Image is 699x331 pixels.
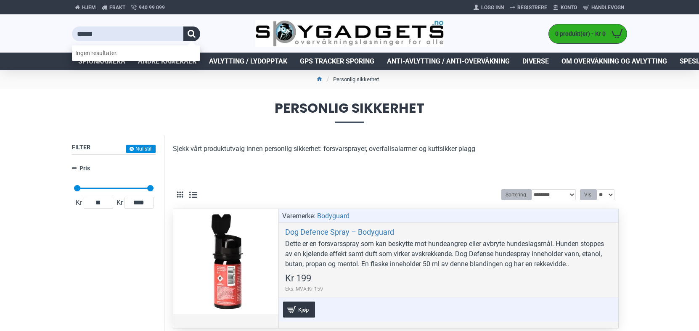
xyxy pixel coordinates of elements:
img: SpyGadgets.no [255,20,444,48]
span: GPS Tracker Sporing [300,56,374,66]
span: Logg Inn [481,4,504,11]
a: Diverse [516,53,555,70]
a: Bodyguard [317,211,349,221]
span: Personlig sikkerhet [72,101,627,123]
label: Sortering: [501,189,532,200]
span: Registrere [517,4,547,11]
a: Ingen resultater. [72,45,200,61]
a: Konto [550,1,580,14]
span: Om overvåkning og avlytting [561,56,667,66]
div: Dette er en forsvarsspray som kan beskytte mot hundeangrep eller avbryte hundeslagsmål. Hunden st... [285,239,612,269]
a: Dog Defence Spray – Bodyguard [285,227,394,237]
a: Om overvåkning og avlytting [555,53,673,70]
span: Frakt [109,4,125,11]
span: Andre kameraer [138,56,196,66]
a: Andre kameraer [132,53,203,70]
a: Pris [72,161,156,176]
span: Kr [74,198,84,208]
a: Anti-avlytting / Anti-overvåkning [381,53,516,70]
span: Kr 199 [285,274,311,283]
span: Konto [561,4,577,11]
span: Anti-avlytting / Anti-overvåkning [387,56,510,66]
label: Vis: [580,189,597,200]
a: Registrere [507,1,550,14]
span: Filter [72,144,90,151]
span: Spionkamera [78,56,125,66]
span: Hjem [82,4,96,11]
a: Dog Defence Spray – Bodyguard Dog Defence Spray – Bodyguard [173,209,278,314]
span: Eks. MVA:Kr 159 [285,285,323,293]
span: 0 produkt(er) - Kr 0 [549,29,608,38]
p: Sjekk vårt produktutvalg innen personlig sikkerhet: forsvarsprayer, overfallsalarmer og kuttsikke... [173,144,619,154]
span: 940 99 099 [139,4,165,11]
span: Kr [115,198,124,208]
a: Logg Inn [471,1,507,14]
span: Varemerke: [282,211,315,221]
span: Avlytting / Lydopptak [209,56,287,66]
span: Diverse [522,56,549,66]
a: 0 produkt(er) - Kr 0 [549,24,627,43]
span: Kjøp [296,307,311,312]
button: Nullstill [126,145,156,153]
span: Handlevogn [591,4,624,11]
a: GPS Tracker Sporing [294,53,381,70]
a: Avlytting / Lydopptak [203,53,294,70]
a: Spionkamera [72,53,132,70]
a: Handlevogn [580,1,627,14]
